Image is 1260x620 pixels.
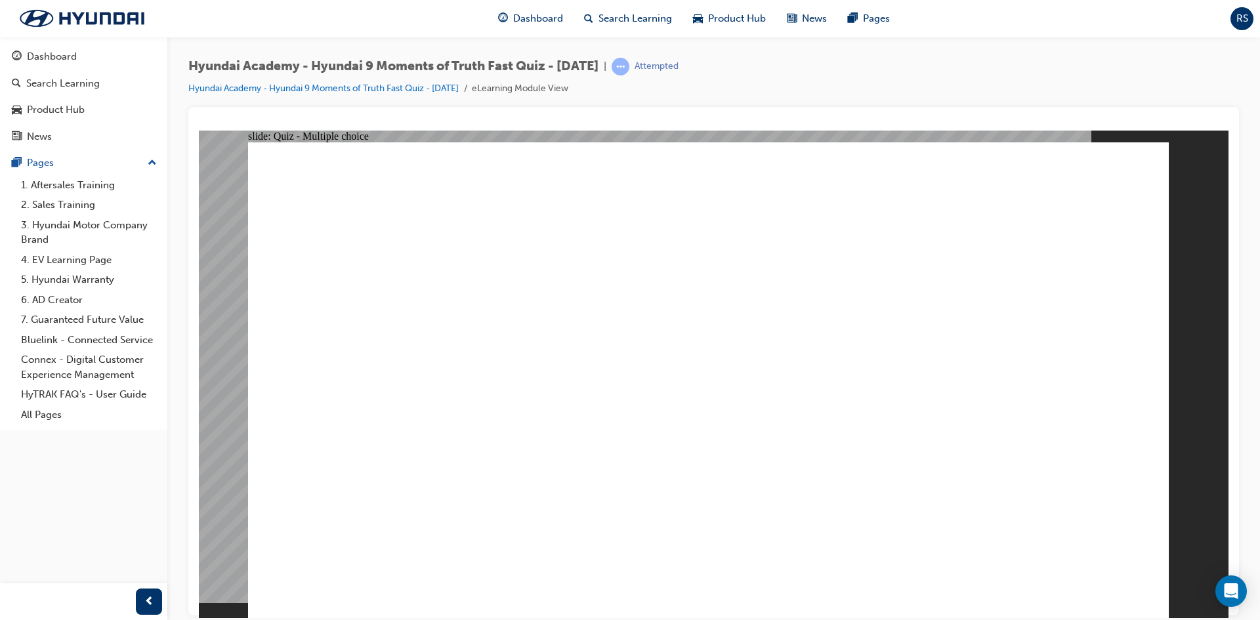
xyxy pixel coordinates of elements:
div: Attempted [635,60,679,73]
div: Dashboard [27,49,77,64]
a: 1. Aftersales Training [16,175,162,196]
a: guage-iconDashboard [488,5,574,32]
span: car-icon [693,10,703,27]
span: guage-icon [498,10,508,27]
a: search-iconSearch Learning [574,5,682,32]
a: pages-iconPages [837,5,900,32]
a: news-iconNews [776,5,837,32]
span: pages-icon [848,10,858,27]
li: eLearning Module View [472,81,568,96]
span: Search Learning [598,11,672,26]
span: car-icon [12,104,22,116]
a: 3. Hyundai Motor Company Brand [16,215,162,250]
a: car-iconProduct Hub [682,5,776,32]
span: up-icon [148,155,157,172]
div: News [27,129,52,144]
a: 4. EV Learning Page [16,250,162,270]
span: Dashboard [513,11,563,26]
div: Search Learning [26,76,100,91]
a: Product Hub [5,98,162,122]
div: Open Intercom Messenger [1215,575,1247,607]
span: search-icon [584,10,593,27]
span: news-icon [12,131,22,143]
a: Search Learning [5,72,162,96]
span: RS [1236,11,1248,26]
a: Dashboard [5,45,162,69]
span: guage-icon [12,51,22,63]
button: DashboardSearch LearningProduct HubNews [5,42,162,151]
a: 7. Guaranteed Future Value [16,310,162,330]
span: prev-icon [144,594,154,610]
a: Hyundai Academy - Hyundai 9 Moments of Truth Fast Quiz - [DATE] [188,83,459,94]
span: Pages [863,11,890,26]
img: Trak [7,5,157,32]
a: 6. AD Creator [16,290,162,310]
span: Hyundai Academy - Hyundai 9 Moments of Truth Fast Quiz - [DATE] [188,59,598,74]
div: Product Hub [27,102,85,117]
span: News [802,11,827,26]
span: pages-icon [12,157,22,169]
span: news-icon [787,10,797,27]
span: | [604,59,606,74]
a: Connex - Digital Customer Experience Management [16,350,162,384]
span: search-icon [12,78,21,90]
a: All Pages [16,405,162,425]
a: 2. Sales Training [16,195,162,215]
a: HyTRAK FAQ's - User Guide [16,384,162,405]
span: Product Hub [708,11,766,26]
button: Pages [5,151,162,175]
a: News [5,125,162,149]
a: Bluelink - Connected Service [16,330,162,350]
span: learningRecordVerb_ATTEMPT-icon [612,58,629,75]
div: Pages [27,155,54,171]
a: 5. Hyundai Warranty [16,270,162,290]
button: RS [1230,7,1253,30]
